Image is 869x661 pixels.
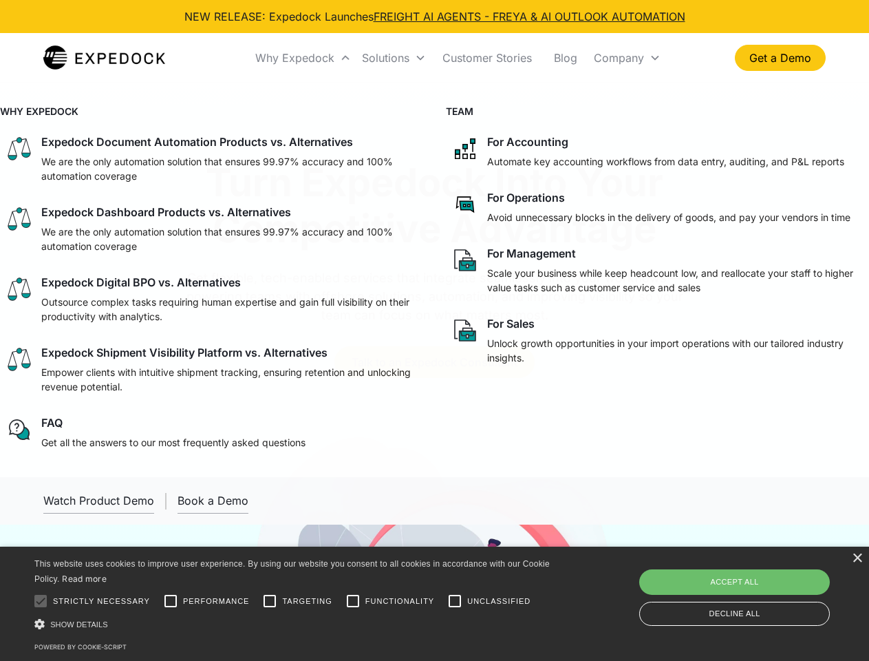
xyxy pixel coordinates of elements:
div: Watch Product Demo [43,494,154,507]
img: Expedock Logo [43,44,165,72]
img: rectangular chat bubble icon [451,191,479,218]
p: We are the only automation solution that ensures 99.97% accuracy and 100% automation coverage [41,224,418,253]
a: Customer Stories [431,34,543,81]
span: Targeting [282,596,332,607]
p: Get all the answers to our most frequently asked questions [41,435,305,450]
div: For Accounting [487,135,568,149]
p: Scale your business while keep headcount low, and reallocate your staff to higher value tasks suc... [487,266,864,295]
span: Functionality [365,596,434,607]
a: Blog [543,34,588,81]
span: Unclassified [467,596,530,607]
div: Show details [34,617,555,631]
div: Expedock Digital BPO vs. Alternatives [41,275,241,289]
div: Expedock Shipment Visibility Platform vs. Alternatives [41,346,328,359]
p: Unlock growth opportunities in your import operations with our tailored industry insights. [487,336,864,365]
a: FREIGHT AI AGENTS - FREYA & AI OUTLOOK AUTOMATION [374,10,685,23]
div: Expedock Document Automation Products vs. Alternatives [41,135,353,149]
p: Avoid unnecessary blocks in the delivery of goods, and pay your vendors in time [487,210,850,224]
div: Company [588,34,666,81]
span: This website uses cookies to improve user experience. By using our website you consent to all coo... [34,559,550,585]
img: paper and bag icon [451,317,479,344]
div: For Management [487,246,576,260]
img: scale icon [6,205,33,233]
a: Read more [62,574,107,584]
p: Automate key accounting workflows from data entry, auditing, and P&L reports [487,154,844,169]
img: scale icon [6,275,33,303]
div: For Operations [487,191,565,204]
div: Why Expedock [250,34,356,81]
a: home [43,44,165,72]
div: NEW RELEASE: Expedock Launches [184,8,685,25]
div: Book a Demo [178,494,248,507]
a: Get a Demo [735,45,826,71]
p: Empower clients with intuitive shipment tracking, ensuring retention and unlocking revenue potent... [41,365,418,394]
a: Book a Demo [178,488,248,514]
a: open lightbox [43,488,154,514]
img: scale icon [6,346,33,373]
span: Show details [50,620,108,629]
div: Company [594,51,644,65]
div: Solutions [356,34,431,81]
a: Powered by cookie-script [34,643,127,651]
img: paper and bag icon [451,246,479,274]
p: We are the only automation solution that ensures 99.97% accuracy and 100% automation coverage [41,154,418,183]
div: FAQ [41,416,63,430]
div: Expedock Dashboard Products vs. Alternatives [41,205,291,219]
img: scale icon [6,135,33,162]
div: Why Expedock [255,51,334,65]
img: network like icon [451,135,479,162]
span: Strictly necessary [53,596,150,607]
span: Performance [183,596,250,607]
div: Solutions [362,51,409,65]
p: Outsource complex tasks requiring human expertise and gain full visibility on their productivity ... [41,295,418,324]
iframe: Chat Widget [640,512,869,661]
img: regular chat bubble icon [6,416,33,443]
div: For Sales [487,317,535,330]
